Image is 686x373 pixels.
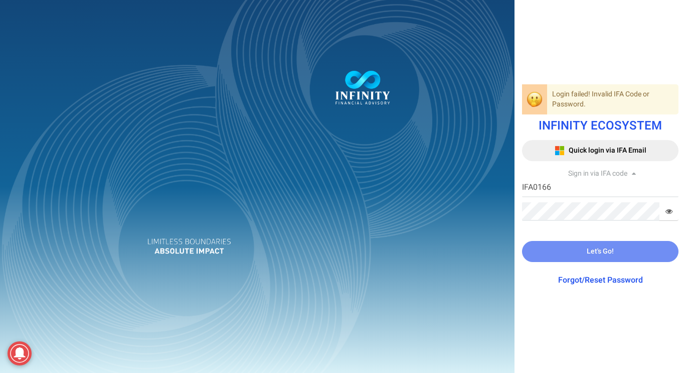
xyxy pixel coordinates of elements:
span: Let's Go! [587,246,614,257]
span: Quick login via IFA Email [569,145,646,156]
a: Forgot/Reset Password [558,274,643,286]
h1: INFINITY ECOSYSTEM [522,119,678,133]
span: Sign in via IFA code [568,168,627,179]
button: Quick login via IFA Email [522,140,678,161]
span: Login failed! Invalid IFA Code or Password. [552,89,649,109]
input: IFA Code [522,179,678,197]
img: login-oops-emoji.png [527,92,542,107]
div: Sign in via IFA code [522,169,678,179]
button: Let's Go! [522,241,678,262]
